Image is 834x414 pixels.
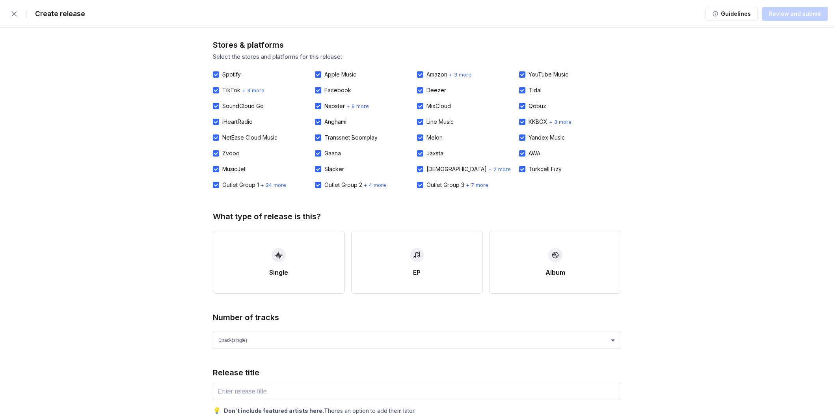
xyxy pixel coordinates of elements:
button: Guidelines [706,7,758,21]
div: Guidelines [719,10,751,18]
button: Single [213,231,345,294]
div: YouTube Music [529,71,568,78]
div: Melon [426,134,443,141]
div: KKBOX [529,119,547,125]
div: Theres an option to add them later. [224,407,415,414]
span: + 2 more [488,166,511,172]
button: EP [351,231,483,294]
div: Spotify [222,71,241,78]
div: Select the stores and platforms for this release: [213,53,621,60]
div: Outlet Group 2 [324,182,362,188]
div: iHeartRadio [222,119,253,125]
div: Single [269,269,288,276]
div: Tidal [529,87,542,93]
div: Facebook [324,87,351,93]
span: + 7 more [466,182,488,188]
span: + 3 more [549,119,572,125]
div: What type of release is this? [213,212,321,221]
span: + 9 more [346,103,369,109]
div: Yandex Music [529,134,565,141]
div: Zvooq [222,150,240,157]
div: Create release [30,10,85,18]
div: Gaana [324,150,341,157]
div: NetEase Cloud Music [222,134,277,141]
div: Turkcell Fizy [529,166,562,172]
div: Anghami [324,119,346,125]
div: EP [413,269,421,276]
div: Amazon [426,71,447,78]
div: TikTok [222,87,240,93]
div: Apple Music [324,71,356,78]
button: Album [489,231,621,294]
div: Slacker [324,166,344,172]
div: Qobuz [529,103,546,109]
span: + 24 more [261,182,286,188]
input: Enter release title [213,383,621,400]
div: Outlet Group 3 [426,182,464,188]
div: Outlet Group 1 [222,182,259,188]
div: Line Music [426,119,454,125]
div: Napster [324,103,345,109]
div: SoundCloud Go [222,103,264,109]
div: Album [545,269,565,276]
div: Transsnet Boomplay [324,134,378,141]
span: + 4 more [364,182,386,188]
div: | [25,10,27,18]
div: Jaxsta [426,150,443,157]
div: Number of tracks [213,313,279,322]
div: AWA [529,150,540,157]
div: Deezer [426,87,446,93]
b: Don't include featured artists here. [224,407,324,414]
span: + 3 more [242,87,264,93]
div: Stores & platforms [213,40,284,50]
div: MusicJet [222,166,246,172]
div: MixCloud [426,103,451,109]
div: Release title [213,368,259,377]
div: [DEMOGRAPHIC_DATA] [426,166,487,172]
span: + 3 more [449,71,471,78]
